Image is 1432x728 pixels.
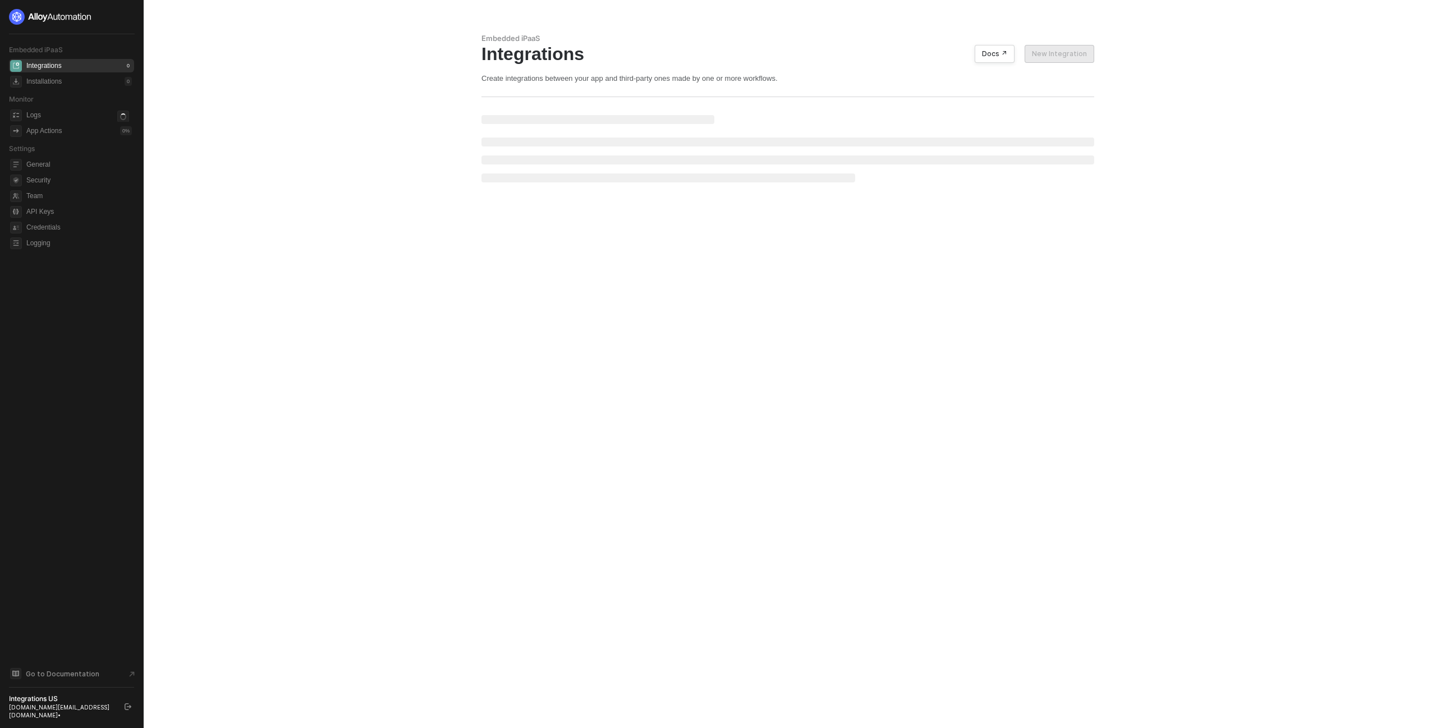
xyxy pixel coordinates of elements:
span: icon-logs [10,109,22,121]
span: general [10,159,22,171]
span: Monitor [9,95,34,103]
div: 0 % [120,126,132,135]
span: General [26,158,132,171]
div: Create integrations between your app and third-party ones made by one or more workflows. [481,74,1094,83]
div: Logs [26,111,41,120]
span: icon-loader [117,111,129,122]
div: 0 [125,61,132,70]
div: Embedded iPaaS [481,34,1094,43]
span: logout [125,703,131,710]
div: Installations [26,77,62,86]
span: icon-app-actions [10,125,22,137]
span: api-key [10,206,22,218]
span: documentation [10,668,21,679]
div: Integrations [26,61,62,71]
a: logo [9,9,134,25]
span: credentials [10,222,22,233]
div: Integrations US [9,694,114,703]
div: 0 [125,77,132,86]
span: Settings [9,144,35,153]
span: Go to Documentation [26,669,99,679]
div: App Actions [26,126,62,136]
span: Embedded iPaaS [9,45,63,54]
span: installations [10,76,22,88]
img: logo [9,9,92,25]
div: Docs ↗ [982,49,1007,58]
a: Knowledge Base [9,667,135,680]
div: Integrations [481,43,1094,65]
span: document-arrow [126,669,137,680]
span: Team [26,189,132,203]
span: Credentials [26,221,132,234]
span: security [10,175,22,186]
span: integrations [10,60,22,72]
button: New Integration [1025,45,1094,63]
span: logging [10,237,22,249]
span: Logging [26,236,132,250]
div: [DOMAIN_NAME][EMAIL_ADDRESS][DOMAIN_NAME] • [9,703,114,719]
button: Docs ↗ [975,45,1015,63]
span: API Keys [26,205,132,218]
span: team [10,190,22,202]
span: Security [26,173,132,187]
